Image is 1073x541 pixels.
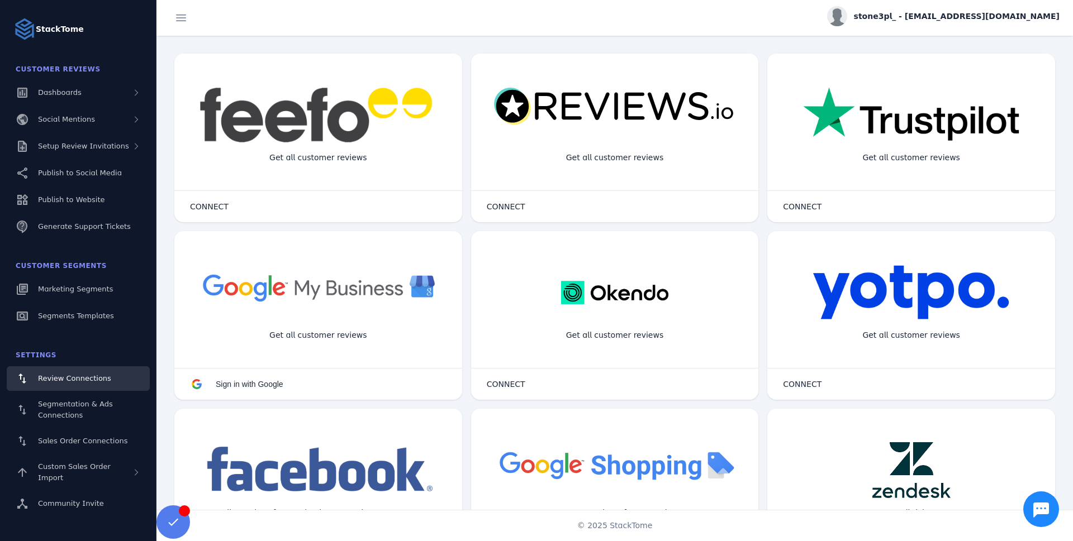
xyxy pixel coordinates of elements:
[38,400,113,419] span: Segmentation & Ads Connections
[179,195,240,218] button: CONNECT
[216,380,283,389] span: Sign in with Google
[487,380,525,388] span: CONNECT
[7,161,150,185] a: Publish to Social Media
[493,442,737,487] img: googleshopping.png
[13,18,36,40] img: Logo image
[16,262,107,270] span: Customer Segments
[190,203,229,210] span: CONNECT
[38,169,122,177] span: Publish to Social Media
[200,442,437,498] img: facebook.png
[772,373,833,395] button: CONNECT
[260,320,376,350] div: Get all customer reviews
[197,498,440,539] div: Get all mentions for Facebook page and Instagram account
[803,87,1019,143] img: trustpilot.png
[38,462,111,482] span: Custom Sales Order Import
[7,366,150,391] a: Review Connections
[38,437,127,445] span: Sales Order Connections
[557,143,673,173] div: Get all customer reviews
[561,265,668,320] img: okendo.webp
[7,214,150,239] a: Generate Support Tickets
[493,87,737,126] img: reviewsio.svg
[783,203,822,210] span: CONNECT
[827,6,1060,26] button: stone3pl_ - [EMAIL_ADDRESS][DOMAIN_NAME]
[7,304,150,328] a: Segments Templates
[38,312,114,320] span: Segments Templates
[783,380,822,388] span: CONNECT
[197,265,440,310] img: googlebusiness.png
[16,65,101,73] span: Customer Reviews
[853,320,969,350] div: Get all customer reviews
[198,87,438,143] img: feefo.png
[7,277,150,301] a: Marketing Segments
[38,115,95,123] span: Social Mentions
[38,88,82,97] span: Dashboards
[179,373,295,395] button: Sign in with Google
[853,143,969,173] div: Get all customer reviews
[38,499,104,508] span: Community Invite
[772,195,833,218] button: CONNECT
[549,498,681,528] div: Import Products from Google
[38,195,105,204] span: Publish to Website
[260,143,376,173] div: Get all customer reviews
[854,11,1060,22] span: stone3pl_ - [EMAIL_ADDRESS][DOMAIN_NAME]
[487,203,525,210] span: CONNECT
[38,374,111,382] span: Review Connections
[827,6,847,26] img: profile.jpg
[7,393,150,427] a: Segmentation & Ads Connections
[38,142,129,150] span: Setup Review Invitations
[476,195,536,218] button: CONNECT
[872,442,951,498] img: zendesk.png
[813,265,1010,320] img: yotpo.png
[7,188,150,212] a: Publish to Website
[875,498,947,528] div: Get all tickets
[7,429,150,453] a: Sales Order Connections
[38,222,131,231] span: Generate Support Tickets
[557,320,673,350] div: Get all customer reviews
[577,520,653,532] span: © 2025 StackTome
[16,351,56,359] span: Settings
[38,285,113,293] span: Marketing Segments
[36,23,84,35] strong: StackTome
[476,373,536,395] button: CONNECT
[7,491,150,516] a: Community Invite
